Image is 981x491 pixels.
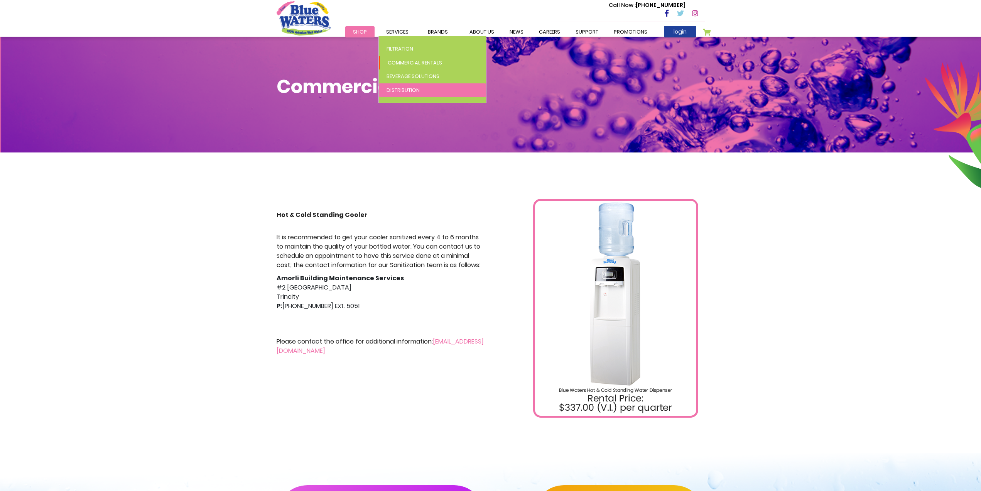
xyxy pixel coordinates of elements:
[386,28,409,36] span: Services
[387,86,420,94] span: Distribution
[277,337,484,355] a: [EMAIL_ADDRESS][DOMAIN_NAME]
[606,26,655,37] a: Promotions
[502,26,531,37] a: News
[277,210,368,219] strong: Hot & Cold Standing Cooler
[531,26,568,37] a: careers
[387,73,439,80] span: Beverage Solutions
[277,233,485,270] p: It is recommended to get your cooler sanitized every 4 to 6 months to maintain the quality of you...
[277,233,485,356] div: #2 [GEOGRAPHIC_DATA] Trincity [PHONE_NUMBER] Ext. 5051
[664,26,696,37] a: login
[277,76,705,98] h1: Commercial Rentals
[277,1,331,35] a: store logo
[428,28,448,36] span: Brands
[353,28,367,36] span: Shop
[609,1,686,9] p: [PHONE_NUMBER]
[277,274,404,283] strong: Amorli Building Maintenance Services
[388,59,442,66] span: Commercial Rentals
[462,26,502,37] a: about us
[277,301,282,310] strong: P:
[387,45,413,52] span: Filtration
[609,1,636,9] span: Call Now :
[568,26,606,37] a: support
[277,337,485,356] p: Please contact the office for additional information:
